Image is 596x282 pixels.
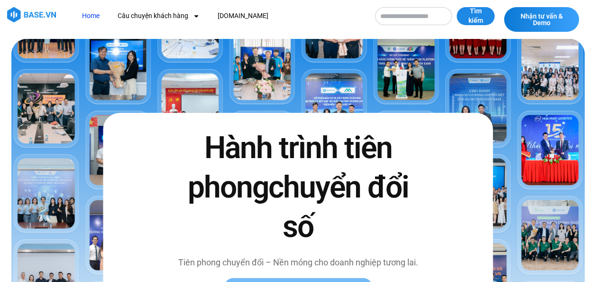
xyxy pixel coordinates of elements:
[457,7,495,25] button: Tìm kiếm
[75,7,366,25] nav: Menu
[211,7,275,25] a: [DOMAIN_NAME]
[268,169,408,244] span: chuyển đổi số
[75,7,107,25] a: Home
[504,7,578,32] a: Nhận tư vấn & Demo
[110,7,207,25] a: Câu chuyện khách hàng
[466,7,485,25] span: Tìm kiếm
[176,256,420,269] p: Tiên phong chuyển đổi – Nền móng cho doanh nghiệp tương lai.
[176,128,420,247] h2: Hành trình tiên phong
[513,13,569,26] span: Nhận tư vấn & Demo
